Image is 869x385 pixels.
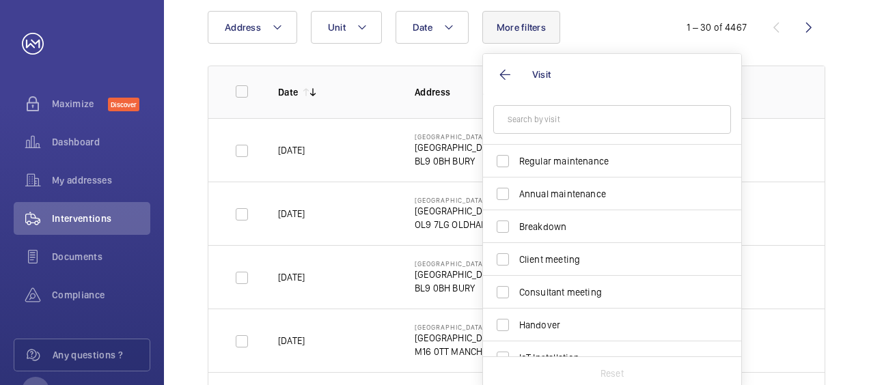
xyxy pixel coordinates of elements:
[415,85,529,99] p: Address
[415,141,502,154] p: [GEOGRAPHIC_DATA],
[52,288,150,302] span: Compliance
[278,207,305,220] p: [DATE]
[415,323,508,331] p: [GEOGRAPHIC_DATA]
[278,85,298,99] p: Date
[208,11,297,44] button: Address
[52,250,150,263] span: Documents
[415,331,508,345] p: [GEOGRAPHIC_DATA],
[52,135,150,149] span: Dashboard
[278,270,305,284] p: [DATE]
[415,196,502,204] p: [GEOGRAPHIC_DATA]
[53,348,150,362] span: Any questions ?
[278,143,305,157] p: [DATE]
[225,22,261,33] span: Address
[483,54,741,95] button: Visit
[52,212,150,225] span: Interventions
[415,345,508,358] p: M16 0TT MANCHESTER
[415,132,502,141] p: [GEOGRAPHIC_DATA]
[415,281,502,295] p: BL9 0BH BURY
[497,22,546,33] span: More filters
[415,154,502,168] p: BL9 0BH BURY
[519,220,707,233] span: Breakdown
[415,204,502,218] p: [GEOGRAPHIC_DATA],
[519,351,707,365] span: IoT Installation
[278,334,305,347] p: [DATE]
[415,218,502,231] p: OL9 7LG OLDHAM
[519,318,707,332] span: Handover
[519,253,707,266] span: Client meeting
[52,173,150,187] span: My addresses
[52,97,108,111] span: Maximize
[328,22,346,33] span: Unit
[108,98,139,111] span: Discover
[482,11,560,44] button: More filters
[493,105,731,134] input: Search by visit
[601,367,624,380] p: Reset
[415,259,502,268] p: [GEOGRAPHIC_DATA]
[311,11,382,44] button: Unit
[519,187,707,201] span: Annual maintenance
[519,285,707,299] span: Consultant meeting
[396,11,469,44] button: Date
[415,268,502,281] p: [GEOGRAPHIC_DATA],
[532,69,551,80] span: Visit
[413,22,432,33] span: Date
[687,20,747,34] div: 1 – 30 of 4467
[519,154,707,168] span: Regular maintenance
